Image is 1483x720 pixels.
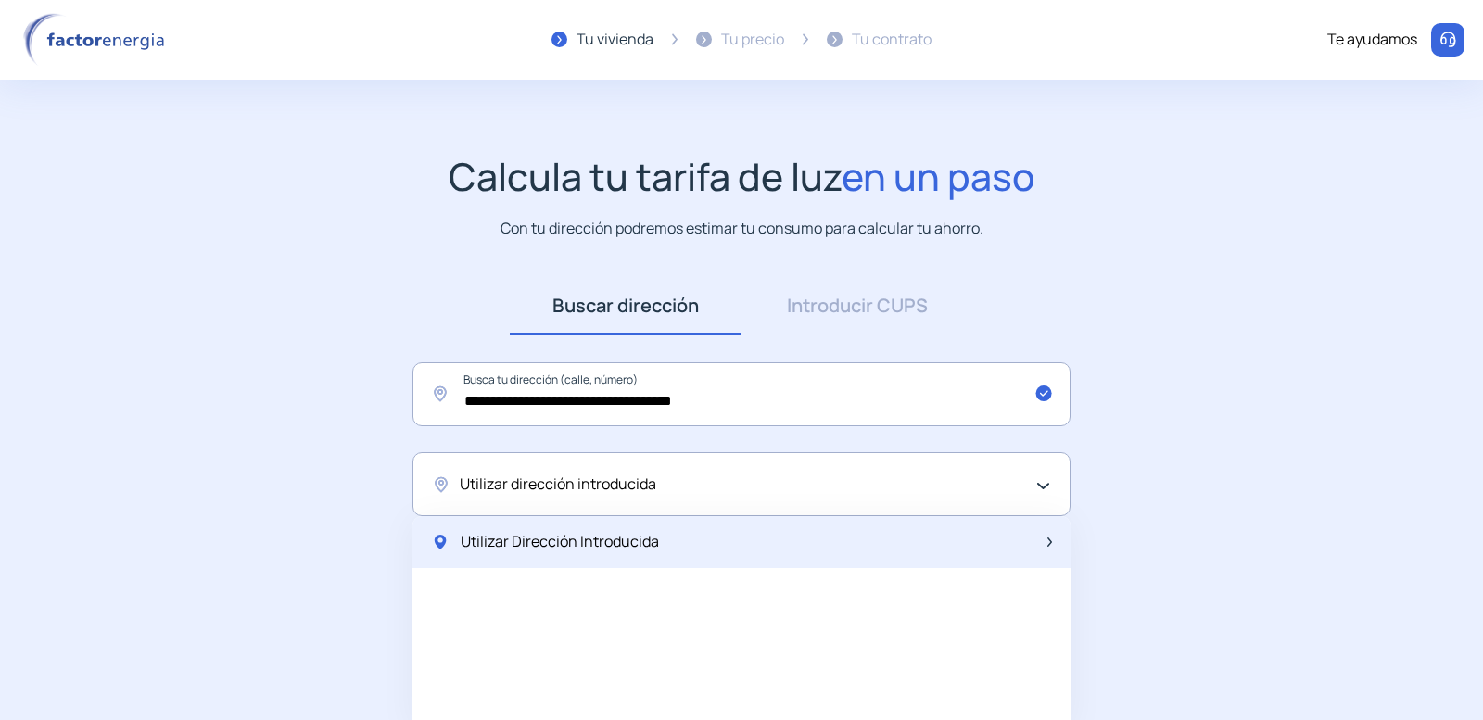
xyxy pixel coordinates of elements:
[1327,28,1417,52] div: Te ayudamos
[577,28,653,52] div: Tu vivienda
[842,150,1035,202] span: en un paso
[501,217,983,240] p: Con tu dirección podremos estimar tu consumo para calcular tu ahorro.
[1047,537,1052,547] img: arrow-next-item.svg
[510,277,741,335] a: Buscar dirección
[1439,31,1457,49] img: llamar
[741,277,973,335] a: Introducir CUPS
[721,28,784,52] div: Tu precio
[449,154,1035,199] h1: Calcula tu tarifa de luz
[852,28,932,52] div: Tu contrato
[19,13,176,67] img: logo factor
[431,533,450,551] img: location-pin-green.svg
[461,530,659,554] span: Utilizar Dirección Introducida
[460,473,656,497] span: Utilizar dirección introducida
